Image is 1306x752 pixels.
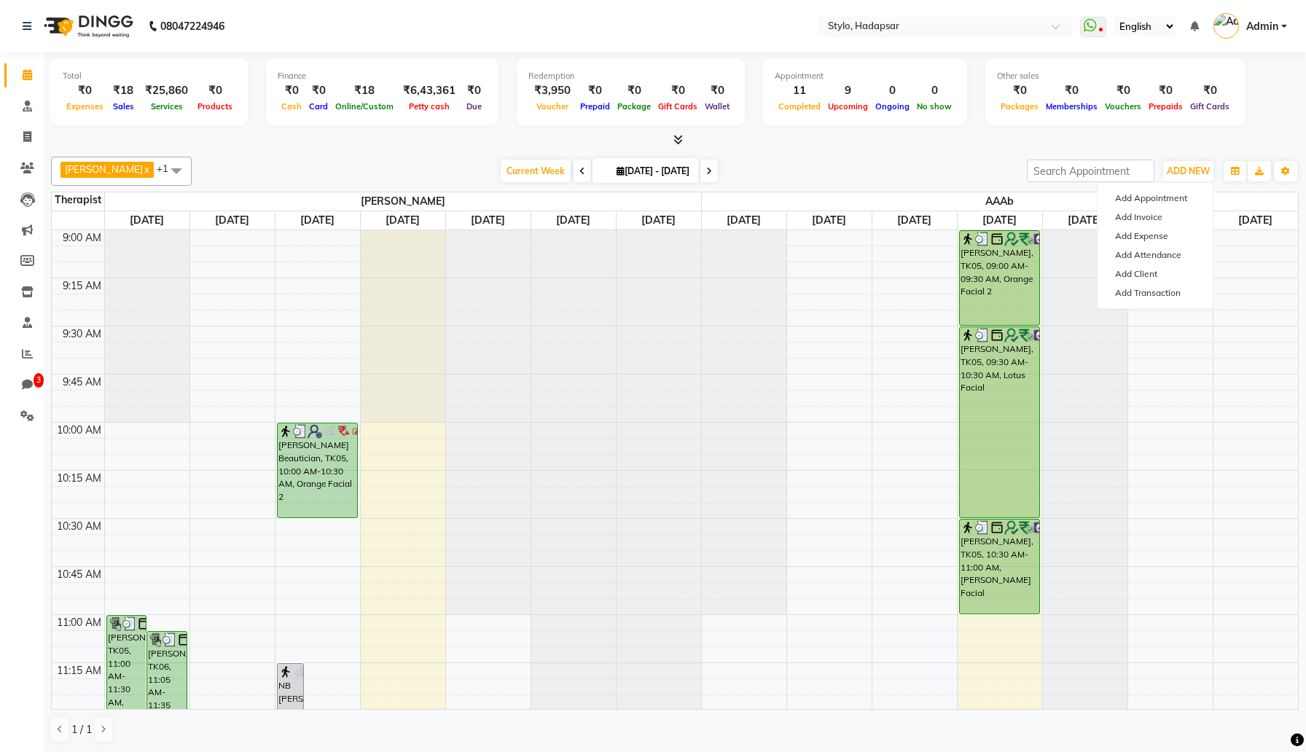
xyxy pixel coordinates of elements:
div: ₹0 [614,82,654,99]
a: September 7, 2025 [1235,211,1275,230]
div: 10:15 AM [54,471,104,486]
div: ₹3,950 [528,82,576,99]
div: Other sales [997,70,1233,82]
a: x [143,163,149,175]
div: 0 [872,82,913,99]
span: Products [194,101,236,111]
div: Finance [278,70,487,82]
div: [PERSON_NAME], TK05, 10:30 AM-11:00 AM, [PERSON_NAME] Facial [960,520,1039,614]
div: ₹0 [1186,82,1233,99]
div: 9:45 AM [60,375,104,390]
span: No show [913,101,955,111]
a: September 6, 2025 [553,211,593,230]
div: 10:00 AM [54,423,104,438]
span: [DATE] - [DATE] [613,165,693,176]
a: Add Client [1098,265,1213,283]
span: Admin [1246,19,1278,34]
span: Wallet [701,101,733,111]
a: September 4, 2025 [383,211,423,230]
span: Card [305,101,332,111]
span: [PERSON_NAME] [65,163,143,175]
span: Voucher [533,101,572,111]
div: ₹25,860 [139,82,194,99]
span: +1 [157,162,179,174]
span: Upcoming [824,101,872,111]
div: ₹0 [1145,82,1186,99]
a: Add Transaction [1098,283,1213,302]
div: ₹0 [1042,82,1101,99]
a: September 1, 2025 [127,211,167,230]
div: [PERSON_NAME], TK05, 09:00 AM-09:30 AM, Orange Facial 2 [960,231,1039,325]
span: Services [147,101,187,111]
a: Add Invoice [1098,208,1213,227]
div: 11 [775,82,824,99]
span: Due [463,101,485,111]
div: Therapist [52,192,104,208]
div: ₹0 [576,82,614,99]
div: 9:00 AM [60,230,104,246]
div: Redemption [528,70,733,82]
button: ADD NEW [1163,161,1213,181]
span: Vouchers [1101,101,1145,111]
input: Search Appointment [1027,160,1154,182]
div: Appointment [775,70,955,82]
div: 10:30 AM [54,519,104,534]
a: 3 [4,373,39,397]
span: Cash [278,101,305,111]
div: ₹0 [305,82,332,99]
span: Memberships [1042,101,1101,111]
div: 0 [913,82,955,99]
div: 9:15 AM [60,278,104,294]
div: ₹0 [1101,82,1145,99]
span: Ongoing [872,101,913,111]
div: 11:00 AM [54,615,104,630]
div: ₹0 [701,82,733,99]
a: September 3, 2025 [894,211,934,230]
div: ₹6,43,361 [397,82,461,99]
span: Prepaid [576,101,614,111]
a: September 3, 2025 [297,211,337,230]
div: [PERSON_NAME], TK05, 09:30 AM-10:30 AM, Lotus Facial [960,327,1039,517]
span: Packages [997,101,1042,111]
img: Admin [1213,13,1239,39]
a: September 5, 2025 [468,211,508,230]
span: Sales [109,101,138,111]
a: September 2, 2025 [212,211,252,230]
a: Add Expense [1098,227,1213,246]
a: September 2, 2025 [809,211,849,230]
a: September 1, 2025 [724,211,764,230]
a: September 4, 2025 [980,211,1020,230]
div: [PERSON_NAME], TK06, 11:05 AM-11:35 AM, Orange Facial 2 (₹1200) [147,632,187,726]
div: ₹0 [63,82,107,99]
span: 1 / 1 [71,722,92,737]
span: Gift Cards [1186,101,1233,111]
span: Online/Custom [332,101,397,111]
span: Prepaids [1145,101,1186,111]
div: ₹0 [997,82,1042,99]
div: Total [63,70,236,82]
a: September 5, 2025 [1065,211,1105,230]
b: 08047224946 [160,6,224,47]
span: Expenses [63,101,107,111]
span: Gift Cards [654,101,701,111]
button: Add Appointment [1098,189,1213,208]
span: [PERSON_NAME] [105,192,701,211]
div: [PERSON_NAME], TK05, 11:00 AM-11:30 AM, Orange Facial 2 (₹1200) [107,616,146,710]
span: AAAb [702,192,1299,211]
span: ADD NEW [1167,165,1210,176]
div: ₹0 [278,82,305,99]
div: 9:30 AM [60,326,104,342]
span: Completed [775,101,824,111]
div: ₹0 [461,82,487,99]
div: ₹18 [332,82,397,99]
div: ₹0 [654,82,701,99]
a: Add Attendance [1098,246,1213,265]
div: 9 [824,82,872,99]
div: ₹0 [194,82,236,99]
div: 11:15 AM [54,663,104,678]
div: 10:45 AM [54,567,104,582]
img: logo [37,6,137,47]
span: Petty cash [405,101,453,111]
div: [PERSON_NAME] Beautician, TK05, 10:00 AM-10:30 AM, Orange Facial 2 [278,423,357,517]
span: Package [614,101,654,111]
